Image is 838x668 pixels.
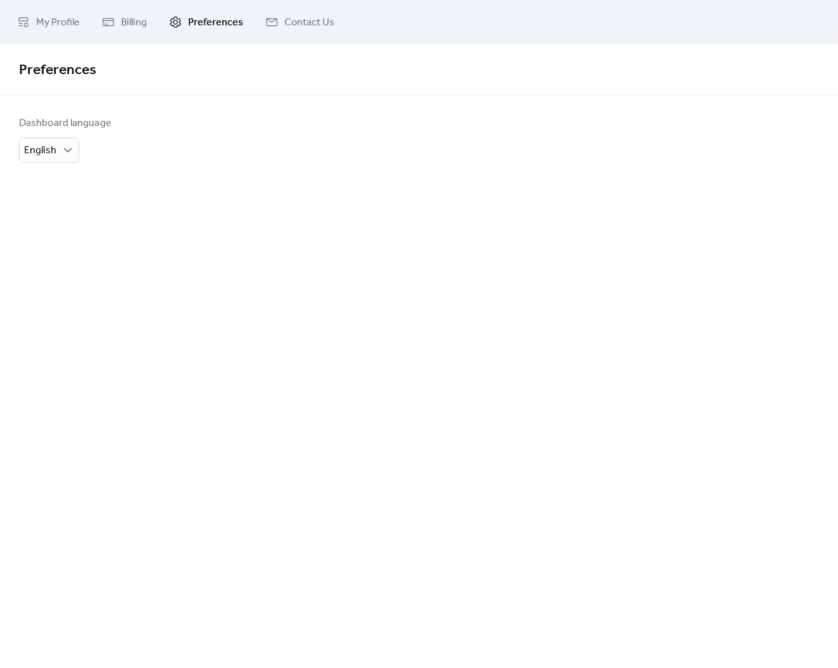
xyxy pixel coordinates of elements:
span: English [24,141,56,160]
a: Billing [92,5,156,39]
span: My Profile [36,15,80,30]
a: Contact Us [256,5,344,39]
a: Preferences [160,5,253,39]
div: Dashboard language [19,116,111,131]
span: Billing [121,15,147,30]
span: Contact Us [284,15,334,30]
span: Preferences [188,15,243,30]
a: My Profile [8,5,89,39]
span: Preferences [19,56,96,84]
